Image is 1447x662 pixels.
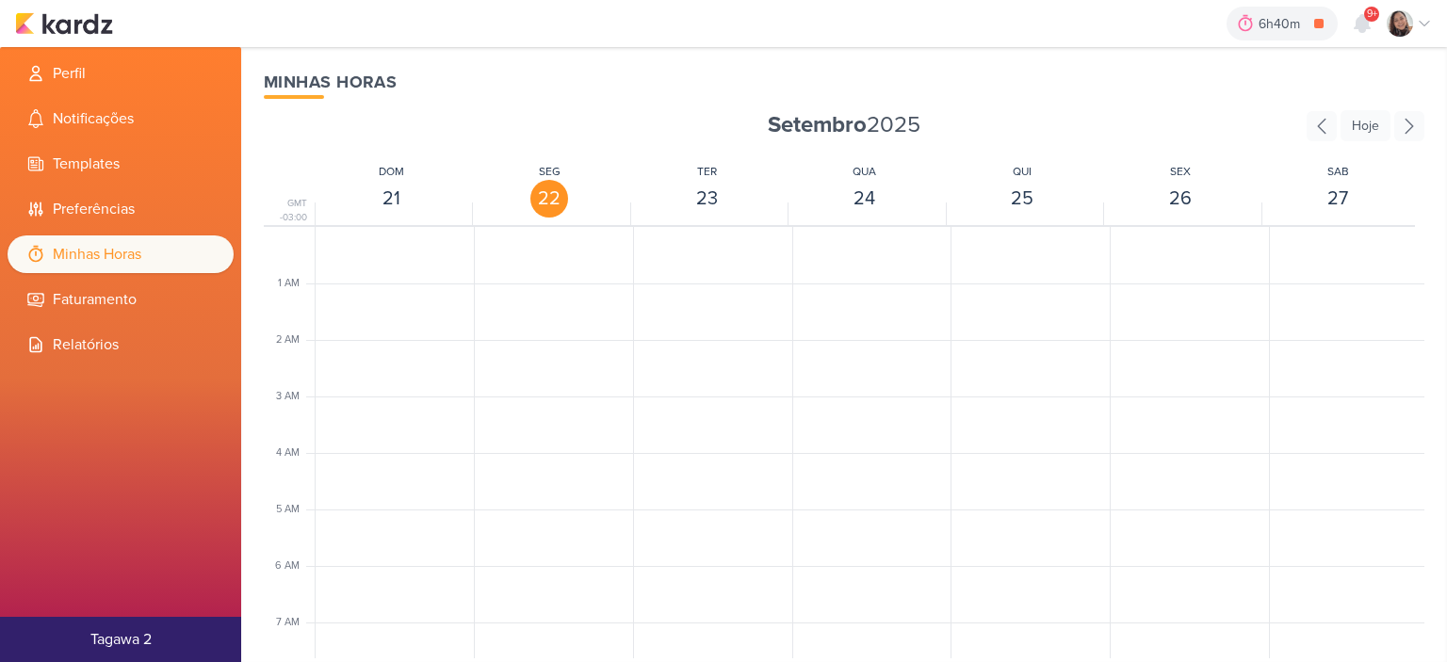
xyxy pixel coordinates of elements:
[379,163,404,180] div: DOM
[1319,180,1357,218] div: 27
[539,163,561,180] div: SEG
[1387,10,1413,37] img: Sharlene Khoury
[1013,163,1032,180] div: QUI
[846,180,884,218] div: 24
[276,615,311,631] div: 7 AM
[8,235,234,273] li: Minhas Horas
[264,70,1424,95] div: Minhas Horas
[264,197,311,225] div: GMT -03:00
[1003,180,1041,218] div: 25
[1341,110,1390,141] div: Hoje
[1327,163,1349,180] div: SAB
[373,180,411,218] div: 21
[275,558,311,574] div: 6 AM
[1367,7,1377,22] span: 9+
[697,163,717,180] div: TER
[1162,180,1199,218] div: 26
[768,111,867,138] strong: Setembro
[276,502,311,518] div: 5 AM
[8,145,234,183] li: Templates
[8,281,234,318] li: Faturamento
[8,190,234,228] li: Preferências
[276,445,311,461] div: 4 AM
[530,180,568,218] div: 22
[853,163,876,180] div: QUA
[8,55,234,92] li: Perfil
[1259,14,1306,34] div: 6h40m
[689,180,726,218] div: 23
[8,326,234,363] li: Relatórios
[8,100,234,137] li: Notificações
[768,110,920,140] span: 2025
[1170,163,1191,180] div: SEX
[276,389,311,405] div: 3 AM
[276,332,311,348] div: 2 AM
[15,12,113,35] img: kardz.app
[278,276,311,292] div: 1 AM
